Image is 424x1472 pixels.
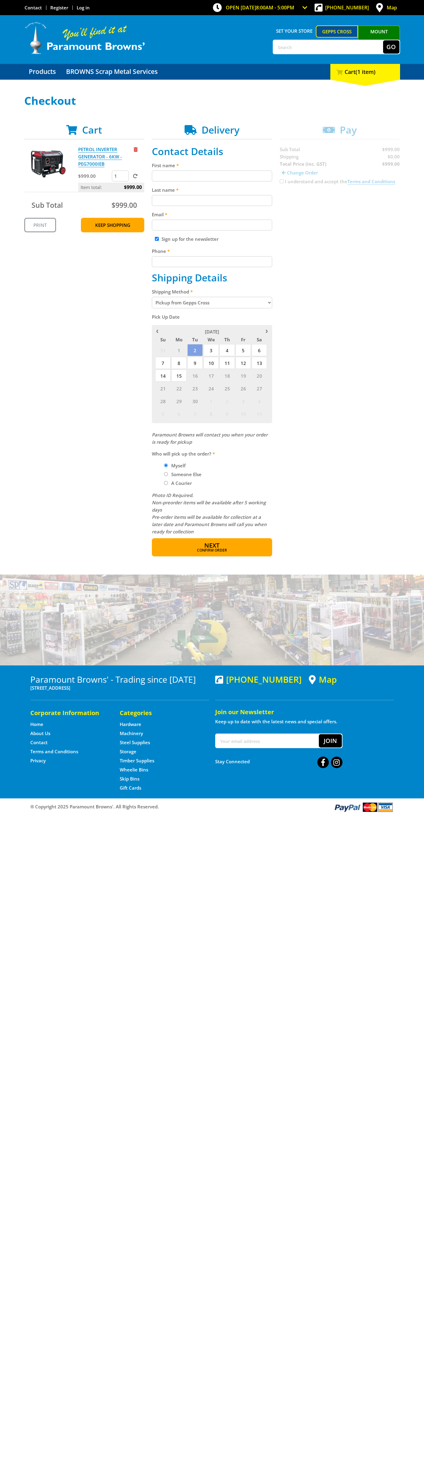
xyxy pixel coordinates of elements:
[187,357,203,369] span: 9
[30,721,43,728] a: Go to the Home page
[383,40,399,54] button: Go
[309,675,337,685] a: View a map of Gepps Cross location
[152,313,272,320] label: Pick Up Date
[152,538,272,556] button: Next Confirm order
[120,730,143,737] a: Go to the Machinery page
[164,463,168,467] input: Please select who will pick up the order.
[252,395,267,407] span: 4
[120,739,150,746] a: Go to the Steel Supplies page
[187,344,203,356] span: 2
[333,801,394,813] img: PayPal, Mastercard, Visa accepted
[124,183,142,192] span: $999.00
[252,370,267,382] span: 20
[203,408,219,420] span: 8
[134,146,138,152] a: Remove from cart
[24,64,60,80] a: Go to the Products page
[169,460,188,471] label: Myself
[215,718,394,725] p: Keep up to date with the latest news and special offers.
[152,432,268,445] em: Paramount Browns will contact you when your order is ready for pickup
[30,758,46,764] a: Go to the Privacy page
[252,357,267,369] span: 13
[152,247,272,255] label: Phone
[152,162,272,169] label: First name
[215,754,342,769] div: Stay Connected
[235,357,251,369] span: 12
[112,200,137,210] span: $999.00
[235,395,251,407] span: 3
[356,68,376,75] span: (1 item)
[165,549,259,552] span: Confirm order
[152,297,272,308] select: Please select a shipping method.
[203,357,219,369] span: 10
[152,186,272,194] label: Last name
[252,344,267,356] span: 6
[78,146,122,167] a: PETROL INVERTER GENERATOR - 6KW - PEG7000IEB
[171,370,187,382] span: 15
[30,748,78,755] a: Go to the Terms and Conditions page
[25,5,42,11] a: Go to the Contact page
[215,708,394,716] h5: Join our Newsletter
[219,408,235,420] span: 9
[235,344,251,356] span: 5
[202,123,239,136] span: Delivery
[62,64,162,80] a: Go to the BROWNS Scrap Metal Services page
[162,236,219,242] label: Sign up for the newsletter
[219,382,235,394] span: 25
[187,395,203,407] span: 30
[30,739,48,746] a: Go to the Contact page
[187,370,203,382] span: 16
[77,5,90,11] a: Log in
[30,146,66,182] img: PETROL INVERTER GENERATOR - 6KW - PEG7000IEB
[152,146,272,157] h2: Contact Details
[330,64,400,80] div: Cart
[235,382,251,394] span: 26
[203,370,219,382] span: 17
[203,382,219,394] span: 24
[171,382,187,394] span: 22
[120,785,141,791] a: Go to the Gift Cards page
[82,123,102,136] span: Cart
[171,408,187,420] span: 6
[171,336,187,343] span: Mo
[155,357,171,369] span: 7
[78,172,111,180] p: $999.00
[219,395,235,407] span: 2
[155,370,171,382] span: 14
[81,218,144,232] a: Keep Shopping
[205,329,219,335] span: [DATE]
[30,730,50,737] a: Go to the About Us page
[169,469,204,479] label: Someone Else
[120,776,139,782] a: Go to the Skip Bins page
[78,183,144,192] p: Item total:
[155,395,171,407] span: 28
[171,395,187,407] span: 29
[120,721,141,728] a: Go to the Hardware page
[187,382,203,394] span: 23
[216,734,319,748] input: Your email address
[171,344,187,356] span: 1
[187,408,203,420] span: 7
[273,25,316,36] span: Set your store
[50,5,68,11] a: Go to the registration page
[219,344,235,356] span: 4
[24,21,145,55] img: Paramount Browns'
[235,370,251,382] span: 19
[24,95,400,107] h1: Checkout
[120,758,154,764] a: Go to the Timber Supplies page
[169,478,194,488] label: A Courier
[187,336,203,343] span: Tu
[226,4,294,11] span: OPEN [DATE]
[256,4,294,11] span: 8:00am - 5:00pm
[155,382,171,394] span: 21
[152,256,272,267] input: Please enter your telephone number.
[219,336,235,343] span: Th
[319,734,342,748] button: Join
[152,195,272,206] input: Please enter your last name.
[120,709,197,717] h5: Categories
[152,220,272,230] input: Please enter your email address.
[215,675,302,684] div: [PHONE_NUMBER]
[32,200,63,210] span: Sub Total
[316,25,358,38] a: Gepps Cross
[152,288,272,295] label: Shipping Method
[219,357,235,369] span: 11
